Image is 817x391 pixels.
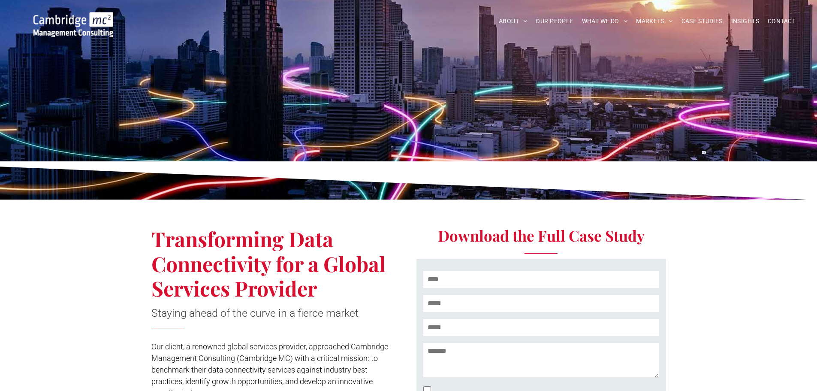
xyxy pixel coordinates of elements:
span: Transforming Data Connectivity for a Global Services Provider [151,225,386,302]
a: INSIGHTS [727,15,763,28]
a: WHAT WE DO [578,15,632,28]
a: CASE STUDIES [677,15,727,28]
span: Download the Full Case Study [438,225,645,246]
a: OUR PEOPLE [531,15,577,28]
span: Staying ahead of the curve in a fierce market [151,307,359,319]
a: MARKETS [632,15,677,28]
a: ABOUT [494,15,532,28]
a: CONTACT [763,15,800,28]
img: Go to Homepage [33,12,113,37]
